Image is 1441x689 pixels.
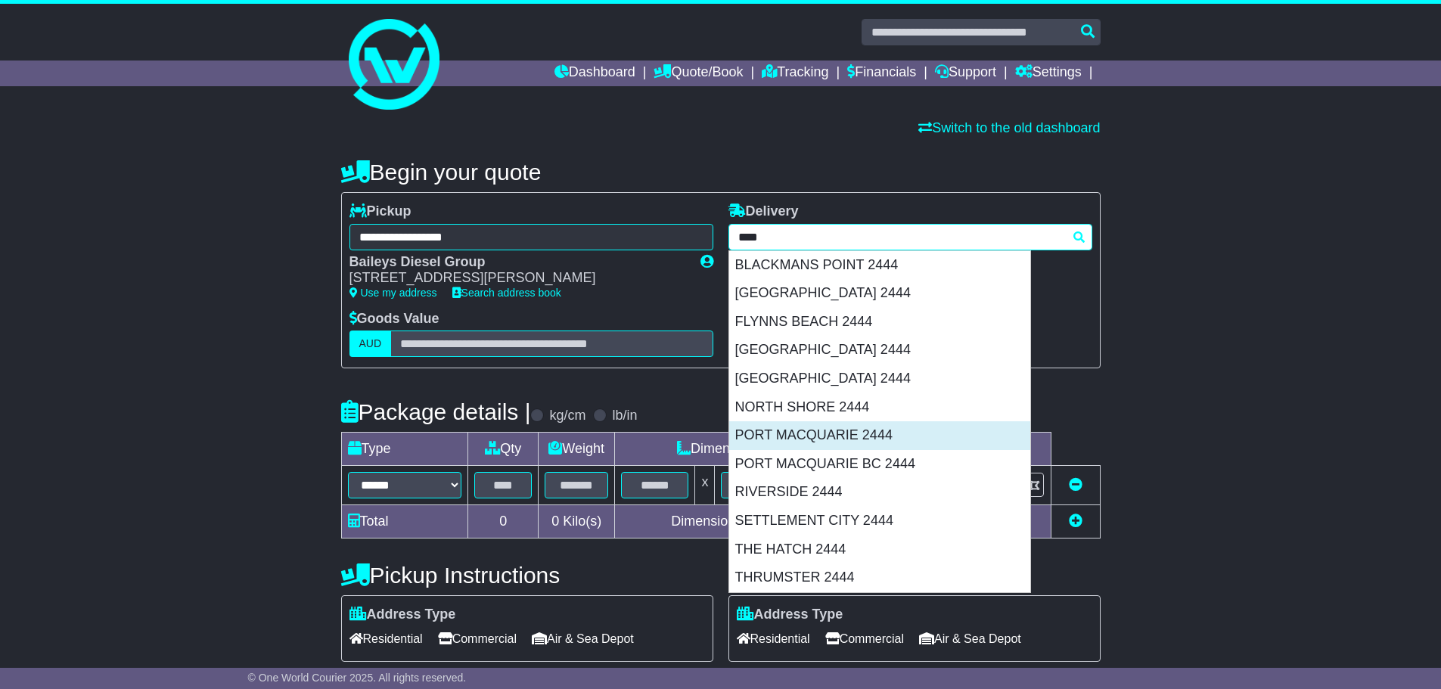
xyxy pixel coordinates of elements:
a: Use my address [349,287,437,299]
td: x [695,466,715,505]
td: Type [341,433,468,466]
div: BLACKMANS POINT 2444 [729,251,1030,280]
span: Air & Sea Depot [919,627,1021,650]
label: Address Type [349,607,456,623]
span: Commercial [438,627,517,650]
label: lb/in [612,408,637,424]
div: PORT MACQUARIE 2444 [729,421,1030,450]
a: Settings [1015,61,1082,86]
div: THRUMSTER 2444 [729,563,1030,592]
h4: Pickup Instructions [341,563,713,588]
div: RIVERSIDE 2444 [729,478,1030,507]
typeahead: Please provide city [728,224,1092,250]
div: FLYNNS BEACH 2444 [729,308,1030,337]
a: Support [935,61,996,86]
label: Delivery [728,203,799,220]
a: Quote/Book [654,61,743,86]
a: Financials [847,61,916,86]
label: Pickup [349,203,411,220]
span: Residential [349,627,423,650]
span: Air & Sea Depot [532,627,634,650]
div: [GEOGRAPHIC_DATA] 2444 [729,336,1030,365]
label: kg/cm [549,408,585,424]
span: Commercial [825,627,904,650]
td: Total [341,505,468,538]
div: PORT MACQUARIE BC 2444 [729,450,1030,479]
div: Baileys Diesel Group [349,254,685,271]
label: Goods Value [349,311,439,327]
td: Dimensions (L x W x H) [615,433,896,466]
div: SETTLEMENT CITY 2444 [729,507,1030,535]
a: Dashboard [554,61,635,86]
span: © One World Courier 2025. All rights reserved. [248,672,467,684]
td: Qty [468,433,539,466]
div: [GEOGRAPHIC_DATA] 2444 [729,279,1030,308]
h4: Package details | [341,399,531,424]
a: Remove this item [1069,477,1082,492]
span: Residential [737,627,810,650]
div: [GEOGRAPHIC_DATA] 2444 [729,365,1030,393]
span: 0 [551,514,559,529]
label: AUD [349,331,392,357]
td: 0 [468,505,539,538]
a: Add new item [1069,514,1082,529]
a: Switch to the old dashboard [918,120,1100,135]
td: Dimensions in Centimetre(s) [615,505,896,538]
div: THE HATCH 2444 [729,535,1030,564]
label: Address Type [737,607,843,623]
h4: Begin your quote [341,160,1101,185]
td: Kilo(s) [539,505,615,538]
a: Tracking [762,61,828,86]
td: Weight [539,433,615,466]
div: NORTH SHORE 2444 [729,393,1030,422]
div: [STREET_ADDRESS][PERSON_NAME] [349,270,685,287]
a: Search address book [452,287,561,299]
